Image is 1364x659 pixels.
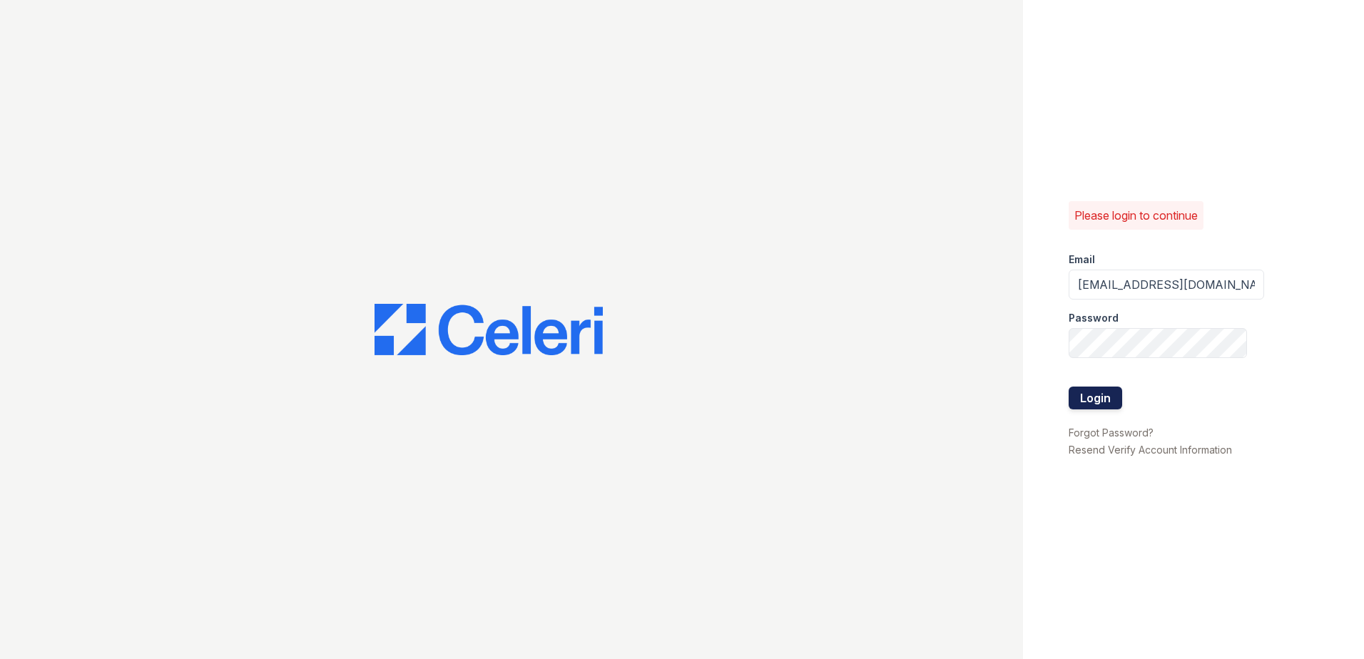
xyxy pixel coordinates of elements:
[1069,311,1119,325] label: Password
[1069,387,1122,409] button: Login
[1069,444,1232,456] a: Resend Verify Account Information
[1074,207,1198,224] p: Please login to continue
[375,304,603,355] img: CE_Logo_Blue-a8612792a0a2168367f1c8372b55b34899dd931a85d93a1a3d3e32e68fde9ad4.png
[1069,426,1154,439] a: Forgot Password?
[1069,252,1095,267] label: Email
